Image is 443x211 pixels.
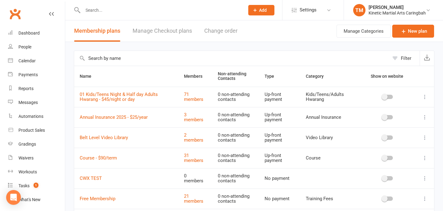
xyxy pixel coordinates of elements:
[184,153,203,163] a: 31 members
[8,151,65,165] a: Waivers
[259,127,300,148] td: Up-front payment
[365,72,410,80] button: Show on website
[306,74,330,79] span: Category
[80,72,98,80] button: Name
[353,4,365,16] div: TM
[204,20,237,42] button: Change order
[8,96,65,110] a: Messages
[8,193,65,207] a: What's New
[178,66,212,87] th: Members
[300,107,360,127] td: Annual Insurance
[8,110,65,123] a: Automations
[259,87,300,107] td: Up-front payment
[133,20,192,42] a: Manage Checkout plans
[8,82,65,96] a: Reports
[371,74,403,79] span: Show on website
[259,148,300,168] td: Up-front payment
[184,193,203,204] a: 21 members
[80,74,98,79] span: Name
[7,6,23,22] a: Clubworx
[74,20,120,42] button: Membership plans
[80,176,102,181] a: CWX TEST
[369,10,426,16] div: Kinetic Martial Arts Caringbah
[369,5,426,10] div: [PERSON_NAME]
[34,183,38,188] span: 1
[18,128,45,133] div: Product Sales
[337,25,391,38] button: Manage Categories
[18,58,36,63] div: Calendar
[18,142,36,147] div: Gradings
[300,3,317,17] span: Settings
[80,196,115,201] a: Free Membership
[8,68,65,82] a: Payments
[306,72,330,80] button: Category
[184,92,203,102] a: 71 members
[80,114,148,120] a: Annual Insurance 2025 - $25/year
[212,148,259,168] td: 0 non-attending contacts
[300,87,360,107] td: Kids/Teens/Adults Hwarang
[259,8,267,13] span: Add
[18,183,30,188] div: Tasks
[389,51,420,66] button: Filter
[300,188,360,209] td: Training Fees
[18,100,38,105] div: Messages
[259,107,300,127] td: Up-front payment
[265,74,281,79] span: Type
[265,72,281,80] button: Type
[8,26,65,40] a: Dashboard
[300,127,360,148] td: Video Library
[8,165,65,179] a: Workouts
[18,44,31,49] div: People
[80,92,158,102] a: 01 Kids/Teens Night & Half day Adults Hwarang - $45/night or day
[184,132,203,143] a: 2 members
[212,87,259,107] td: 0 non-attending contacts
[212,107,259,127] td: 0 non-attending contacts
[74,51,389,66] input: Search by name
[18,114,43,119] div: Automations
[18,169,37,174] div: Workouts
[8,40,65,54] a: People
[18,31,40,35] div: Dashboard
[392,25,434,38] a: New plan
[8,137,65,151] a: Gradings
[248,5,274,15] button: Add
[18,72,38,77] div: Payments
[18,197,41,202] div: What's New
[8,179,65,193] a: Tasks 1
[212,127,259,148] td: 0 non-attending contacts
[80,155,117,161] a: Course - $90/term
[6,190,21,205] div: Open Intercom Messenger
[184,112,203,123] a: 3 members
[178,168,212,188] td: 0 members
[212,66,259,87] th: Non-attending Contacts
[401,55,411,62] div: Filter
[259,168,300,188] td: No payment
[8,123,65,137] a: Product Sales
[18,155,34,160] div: Waivers
[80,135,128,140] a: Belt Level Video Library
[212,168,259,188] td: 0 non-attending contacts
[81,6,240,14] input: Search...
[18,86,34,91] div: Reports
[212,188,259,209] td: 0 non-attending contacts
[300,148,360,168] td: Course
[8,54,65,68] a: Calendar
[259,188,300,209] td: No payment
